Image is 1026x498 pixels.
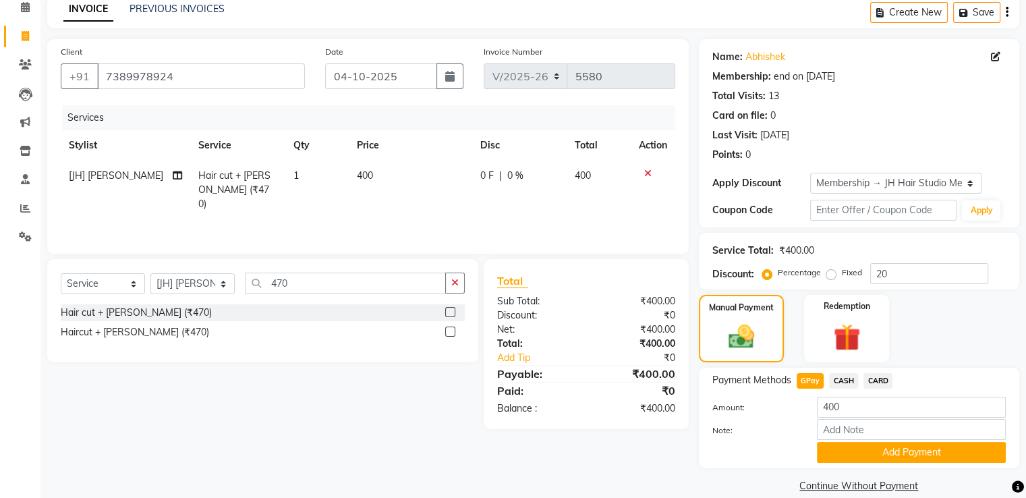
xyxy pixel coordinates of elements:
div: [DATE] [760,128,789,142]
div: Haircut + [PERSON_NAME] (₹470) [61,325,209,339]
div: Discount: [487,308,586,323]
input: Search or Scan [245,273,446,294]
span: Total [497,274,528,288]
div: ₹400.00 [586,323,685,337]
div: Paid: [487,383,586,399]
th: Action [631,130,675,161]
a: PREVIOUS INVOICES [130,3,225,15]
label: Manual Payment [709,302,774,314]
span: Hair cut + [PERSON_NAME] (₹470) [198,169,270,210]
th: Qty [285,130,349,161]
label: Percentage [778,267,821,279]
div: Coupon Code [712,203,810,217]
div: ₹0 [586,383,685,399]
input: Enter Offer / Coupon Code [810,200,957,221]
div: Hair cut + [PERSON_NAME] (₹470) [61,306,212,320]
th: Disc [472,130,567,161]
label: Redemption [824,300,870,312]
span: GPay [797,373,824,389]
div: Service Total: [712,244,774,258]
div: Last Visit: [712,128,758,142]
div: Payable: [487,366,586,382]
div: ₹400.00 [779,244,814,258]
div: Points: [712,148,743,162]
div: ₹0 [602,351,685,365]
input: Amount [817,397,1006,418]
label: Invoice Number [484,46,542,58]
button: Add Payment [817,442,1006,463]
span: CASH [829,373,858,389]
div: Net: [487,323,586,337]
button: Apply [962,200,1000,221]
div: Apply Discount [712,176,810,190]
span: CARD [863,373,892,389]
a: Add Tip [487,351,602,365]
span: 0 % [507,169,523,183]
div: Services [62,105,685,130]
div: Sub Total: [487,294,586,308]
span: 400 [357,169,373,182]
th: Total [567,130,631,161]
button: Save [953,2,1000,23]
div: ₹400.00 [586,337,685,351]
div: end on [DATE] [774,70,835,84]
span: Payment Methods [712,373,791,387]
span: [JH] [PERSON_NAME] [69,169,163,182]
th: Service [190,130,285,161]
label: Note: [702,424,807,437]
div: Name: [712,50,743,64]
div: Card on file: [712,109,768,123]
label: Fixed [842,267,862,279]
div: Total Visits: [712,89,766,103]
a: Continue Without Payment [702,479,1017,493]
span: 400 [575,169,591,182]
div: 0 [745,148,751,162]
a: Abhishek [745,50,785,64]
div: Total: [487,337,586,351]
div: Membership: [712,70,771,84]
div: ₹400.00 [586,402,685,416]
input: Search by Name/Mobile/Email/Code [97,63,305,89]
div: 13 [768,89,779,103]
div: ₹0 [586,308,685,323]
button: Create New [870,2,948,23]
input: Add Note [817,419,1006,440]
th: Stylist [61,130,190,161]
div: Balance : [487,402,586,416]
div: 0 [770,109,776,123]
div: ₹400.00 [586,366,685,382]
span: 1 [293,169,299,182]
div: ₹400.00 [586,294,685,308]
label: Client [61,46,82,58]
button: +91 [61,63,98,89]
th: Price [349,130,472,161]
img: _gift.svg [825,321,869,354]
label: Amount: [702,402,807,414]
span: | [499,169,502,183]
label: Date [325,46,343,58]
span: 0 F [480,169,494,183]
img: _cash.svg [720,322,762,352]
div: Discount: [712,267,754,281]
